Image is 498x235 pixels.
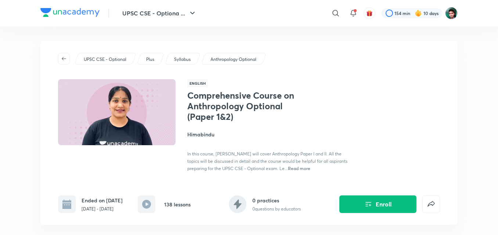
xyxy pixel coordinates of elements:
[84,56,126,63] p: UPSC CSE - Optional
[339,195,416,213] button: Enroll
[187,90,307,122] h1: Comprehensive Course on Anthropology Optional (Paper 1&2)
[252,197,301,204] h6: 0 practices
[82,206,123,212] p: [DATE] - [DATE]
[82,197,123,204] h6: Ended on [DATE]
[422,195,440,213] button: false
[174,56,191,63] p: Syllabus
[173,56,192,63] a: Syllabus
[40,8,100,19] a: Company Logo
[445,7,458,19] img: Avinash Gupta
[415,10,422,17] img: streak
[187,79,208,87] span: English
[146,56,154,63] p: Plus
[252,206,301,212] p: 0 questions by educators
[288,165,310,171] span: Read more
[364,7,375,19] button: avatar
[187,151,347,171] span: In this course, [PERSON_NAME] will cover Anthropology Paper I and II. All the topics will be disc...
[40,8,100,17] img: Company Logo
[187,131,352,138] h4: Himabindu
[366,10,373,16] img: avatar
[145,56,156,63] a: Plus
[57,78,177,146] img: Thumbnail
[118,6,201,21] button: UPSC CSE - Optiona ...
[83,56,128,63] a: UPSC CSE - Optional
[209,56,258,63] a: Anthropology Optional
[164,201,191,208] h6: 138 lessons
[210,56,256,63] p: Anthropology Optional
